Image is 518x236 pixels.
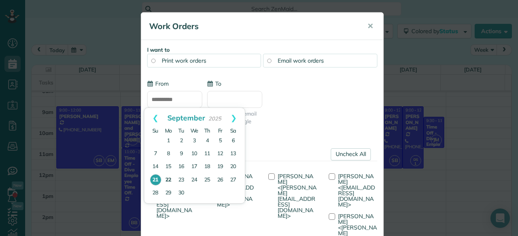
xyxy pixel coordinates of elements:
a: 10 [188,147,201,160]
a: 29 [162,187,175,200]
a: 4 [201,135,214,147]
h5: Work Orders [149,21,356,32]
a: 25 [201,174,214,187]
a: 30 [175,187,188,200]
a: 13 [227,147,240,160]
span: Friday [218,127,223,134]
a: 23 [175,174,188,187]
a: 27 [227,174,240,187]
span: September [167,113,205,122]
span: [PERSON_NAME] <[EMAIL_ADDRESS][DOMAIN_NAME]> [338,173,375,208]
span: ✕ [367,21,373,31]
span: [PERSON_NAME] <[PERSON_NAME][EMAIL_ADDRESS][DOMAIN_NAME]> [278,173,317,219]
a: 12 [214,147,227,160]
span: Sunday [152,127,159,134]
a: 18 [201,160,214,173]
a: 9 [175,147,188,160]
span: 2025 [208,115,221,122]
a: 3 [188,135,201,147]
a: 16 [175,160,188,173]
input: Print work orders [151,59,155,63]
span: Thursday [204,127,211,134]
a: Uncheck All [331,148,371,160]
a: Prev [144,108,167,128]
a: 26 [214,174,227,187]
a: 15 [162,160,175,173]
a: 2 [175,135,188,147]
label: From [147,80,169,88]
a: Next [223,108,245,128]
a: 11 [201,147,214,160]
span: Email work orders [278,57,324,64]
span: Saturday [230,127,237,134]
a: 14 [149,160,162,173]
span: Print work orders [162,57,206,64]
span: [PERSON_NAME] <[EMAIL_ADDRESS][DOMAIN_NAME]> [217,173,254,208]
a: 28 [149,187,162,200]
a: 7 [149,147,162,160]
label: To [207,80,221,88]
a: 5 [214,135,227,147]
a: 1 [162,135,175,147]
a: 6 [227,135,240,147]
a: 22 [162,174,175,187]
a: 21 [150,174,161,185]
a: 19 [214,160,227,173]
a: 8 [162,147,175,160]
a: 20 [227,160,240,173]
a: 24 [188,174,201,187]
input: Email work orders [267,59,271,63]
a: 17 [188,160,201,173]
span: Wednesday [191,127,199,134]
strong: I want to [147,46,170,53]
span: Monday [165,127,172,134]
span: Tuesday [178,127,184,134]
